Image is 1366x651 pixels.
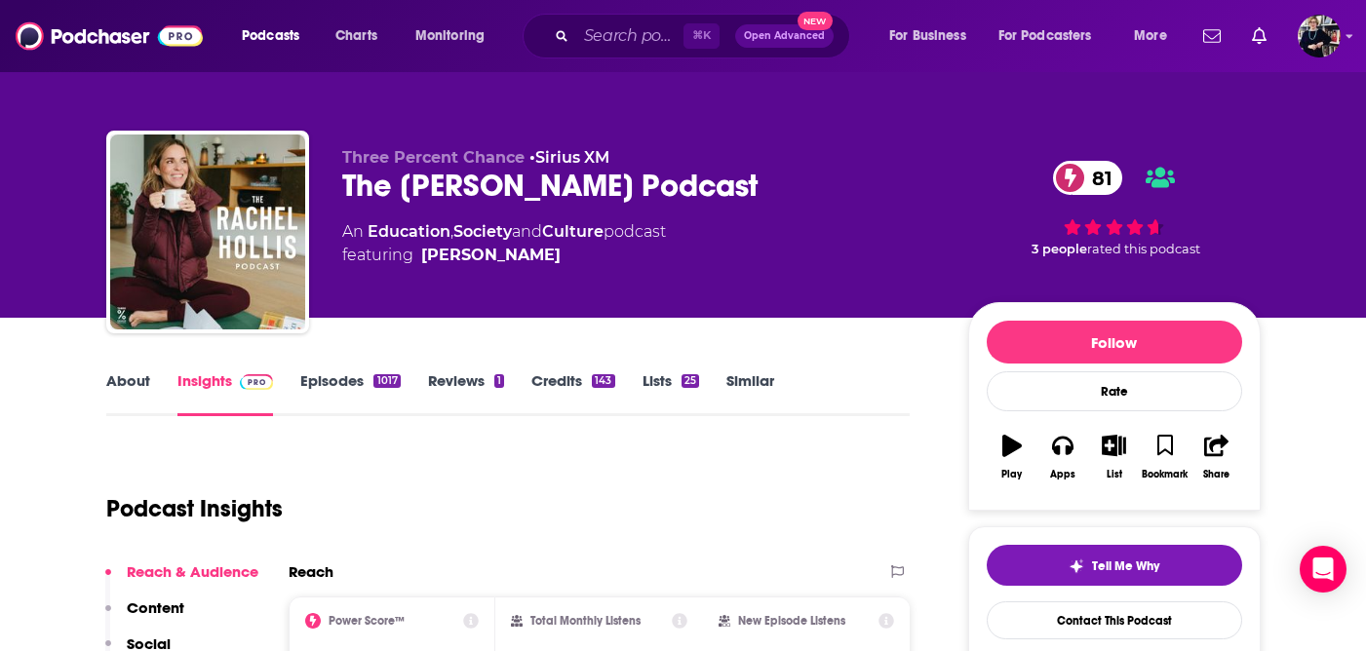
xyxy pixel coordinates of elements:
img: tell me why sparkle [1069,558,1084,574]
span: New [798,12,833,30]
button: Share [1190,422,1241,492]
div: An podcast [342,220,666,267]
a: Similar [726,371,774,416]
a: Credits143 [531,371,614,416]
span: Logged in as ndewey [1298,15,1341,57]
div: Open Intercom Messenger [1300,546,1346,593]
div: 25 [682,374,699,388]
a: Show notifications dropdown [1195,19,1229,53]
button: Apps [1037,422,1088,492]
div: 1 [494,374,504,388]
span: For Business [889,22,966,50]
h2: Power Score™ [329,614,405,628]
a: Culture [542,222,604,241]
span: Open Advanced [744,31,825,41]
a: Rachel Hollis [421,244,561,267]
a: Reviews1 [428,371,504,416]
input: Search podcasts, credits, & more... [576,20,683,52]
span: , [450,222,453,241]
a: InsightsPodchaser Pro [177,371,274,416]
button: List [1088,422,1139,492]
div: Rate [987,371,1242,411]
a: Contact This Podcast [987,601,1242,639]
img: User Profile [1298,15,1341,57]
div: 81 3 peoplerated this podcast [968,148,1261,269]
button: Bookmark [1140,422,1190,492]
p: Reach & Audience [127,562,258,581]
span: Podcasts [242,22,299,50]
span: Charts [335,22,377,50]
span: Tell Me Why [1092,558,1159,574]
p: Content [127,598,184,617]
a: Charts [323,20,389,52]
a: Education [368,222,450,241]
button: open menu [1120,20,1191,52]
button: open menu [876,20,991,52]
a: Episodes1017 [300,371,400,416]
button: Follow [987,321,1242,364]
button: Play [987,422,1037,492]
span: 3 people [1032,242,1087,256]
span: • [529,148,609,167]
div: Share [1203,469,1229,480]
button: Open AdvancedNew [735,24,834,48]
span: Monitoring [415,22,485,50]
h2: Total Monthly Listens [530,614,641,628]
span: For Podcasters [998,22,1092,50]
a: Society [453,222,512,241]
a: Lists25 [643,371,699,416]
a: About [106,371,150,416]
h2: New Episode Listens [738,614,845,628]
div: Bookmark [1142,469,1188,480]
div: List [1107,469,1122,480]
span: 81 [1073,161,1122,195]
a: 81 [1053,161,1122,195]
a: Sirius XM [535,148,609,167]
button: open menu [986,20,1120,52]
button: Reach & Audience [105,562,258,598]
h1: Podcast Insights [106,494,283,523]
button: open menu [228,20,325,52]
div: 1017 [373,374,400,388]
img: Podchaser Pro [240,374,274,390]
img: Podchaser - Follow, Share and Rate Podcasts [16,18,203,55]
span: More [1134,22,1167,50]
button: Show profile menu [1298,15,1341,57]
span: rated this podcast [1087,242,1200,256]
img: The Rachel Hollis Podcast [110,134,305,329]
div: Play [1001,469,1022,480]
span: Three Percent Chance [342,148,525,167]
a: Show notifications dropdown [1244,19,1274,53]
span: and [512,222,542,241]
h2: Reach [289,562,333,581]
div: Apps [1050,469,1075,480]
div: Search podcasts, credits, & more... [541,14,869,58]
div: 143 [592,374,614,388]
button: Content [105,598,184,634]
span: ⌘ K [683,23,720,49]
button: open menu [402,20,510,52]
button: tell me why sparkleTell Me Why [987,545,1242,586]
span: featuring [342,244,666,267]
